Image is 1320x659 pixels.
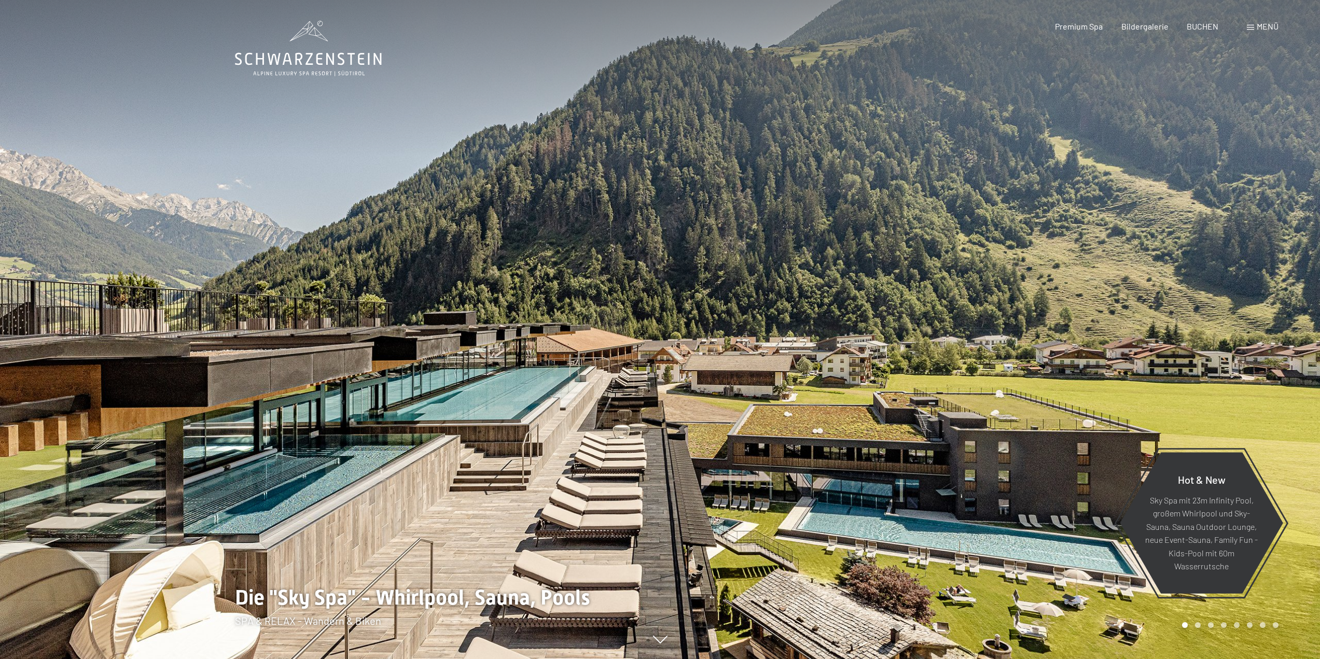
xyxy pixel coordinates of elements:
[1273,622,1279,628] div: Carousel Page 8
[1145,493,1258,573] p: Sky Spa mit 23m Infinity Pool, großem Whirlpool und Sky-Sauna, Sauna Outdoor Lounge, neue Event-S...
[1178,622,1279,628] div: Carousel Pagination
[1260,622,1266,628] div: Carousel Page 7
[1208,622,1214,628] div: Carousel Page 3
[1257,21,1279,31] span: Menü
[1195,622,1201,628] div: Carousel Page 2
[1121,21,1169,31] a: Bildergalerie
[1182,622,1188,628] div: Carousel Page 1 (Current Slide)
[1055,21,1103,31] a: Premium Spa
[1187,21,1218,31] a: BUCHEN
[1119,452,1284,594] a: Hot & New Sky Spa mit 23m Infinity Pool, großem Whirlpool und Sky-Sauna, Sauna Outdoor Lounge, ne...
[1178,473,1226,485] span: Hot & New
[1234,622,1240,628] div: Carousel Page 5
[1247,622,1253,628] div: Carousel Page 6
[1221,622,1227,628] div: Carousel Page 4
